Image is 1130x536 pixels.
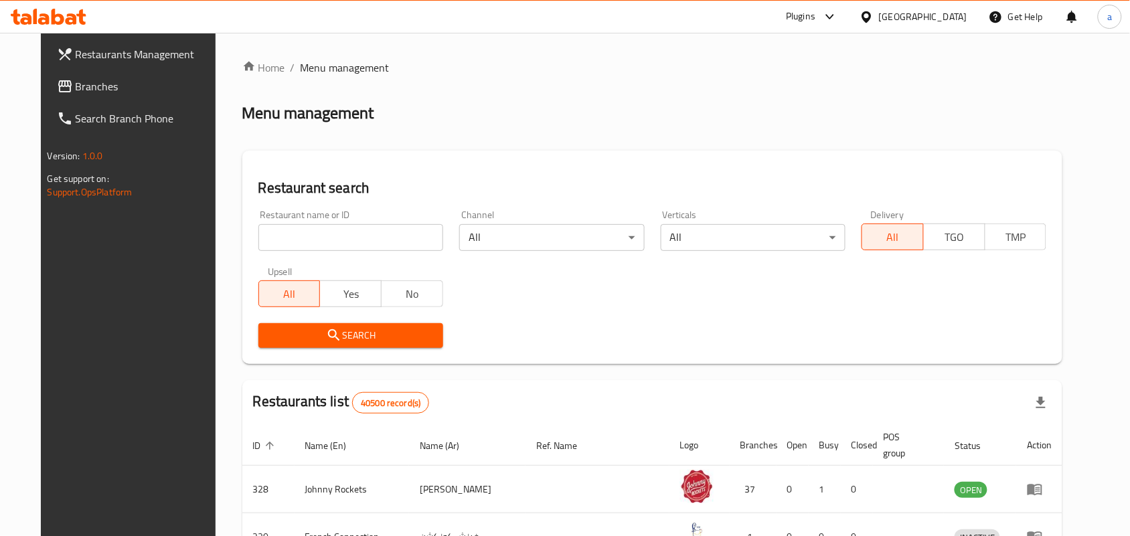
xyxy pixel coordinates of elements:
[985,224,1047,250] button: TMP
[387,284,438,304] span: No
[46,70,230,102] a: Branches
[669,425,730,466] th: Logo
[1107,9,1112,24] span: a
[459,224,644,251] div: All
[868,228,918,247] span: All
[1027,481,1052,497] div: Menu
[76,46,219,62] span: Restaurants Management
[841,425,873,466] th: Closed
[871,210,904,219] label: Delivery
[295,466,410,513] td: Johnny Rockets
[680,470,714,503] img: Johnny Rockets
[1016,425,1062,466] th: Action
[242,102,374,124] h2: Menu management
[730,425,777,466] th: Branches
[268,267,293,276] label: Upsell
[955,482,987,498] div: OPEN
[777,425,809,466] th: Open
[862,224,924,250] button: All
[82,147,103,165] span: 1.0.0
[48,183,133,201] a: Support.OpsPlatform
[923,224,985,250] button: TGO
[777,466,809,513] td: 0
[242,60,1063,76] nav: breadcrumb
[661,224,845,251] div: All
[730,466,777,513] td: 37
[258,323,443,348] button: Search
[955,438,998,454] span: Status
[258,224,443,251] input: Search for restaurant name or ID..
[253,391,430,414] h2: Restaurants list
[242,466,295,513] td: 328
[884,429,929,461] span: POS group
[242,60,285,76] a: Home
[301,60,390,76] span: Menu management
[991,228,1042,247] span: TMP
[46,102,230,135] a: Search Branch Phone
[536,438,594,454] span: Ref. Name
[841,466,873,513] td: 0
[381,280,443,307] button: No
[352,392,429,414] div: Total records count
[409,466,526,513] td: [PERSON_NAME]
[809,466,841,513] td: 1
[353,397,428,410] span: 40500 record(s)
[48,170,109,187] span: Get support on:
[253,438,278,454] span: ID
[258,280,321,307] button: All
[46,38,230,70] a: Restaurants Management
[258,178,1047,198] h2: Restaurant search
[269,327,432,344] span: Search
[879,9,967,24] div: [GEOGRAPHIC_DATA]
[48,147,80,165] span: Version:
[319,280,382,307] button: Yes
[786,9,815,25] div: Plugins
[809,425,841,466] th: Busy
[325,284,376,304] span: Yes
[929,228,980,247] span: TGO
[76,110,219,126] span: Search Branch Phone
[955,482,987,498] span: OPEN
[305,438,364,454] span: Name (En)
[76,78,219,94] span: Branches
[291,60,295,76] li: /
[1025,387,1057,419] div: Export file
[420,438,477,454] span: Name (Ar)
[264,284,315,304] span: All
